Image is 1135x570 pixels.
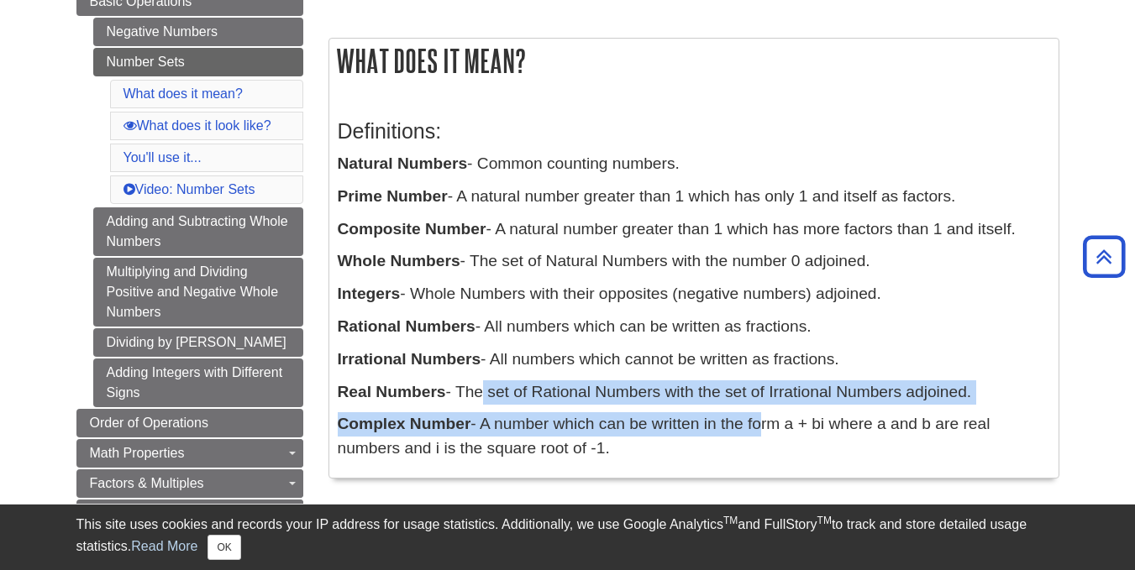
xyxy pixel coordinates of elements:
[76,469,303,498] a: Factors & Multiples
[123,86,243,101] a: What does it mean?
[338,185,1050,209] p: - A natural number greater than 1 which has only 1 and itself as factors.
[338,119,1050,144] h3: Definitions:
[93,358,303,407] a: Adding Integers with Different Signs
[338,315,1050,339] p: - All numbers which can be written as fractions.
[338,383,446,400] b: Real Numbers
[338,217,1050,242] p: - A natural number greater than 1 which has more factors than 1 and itself.
[338,187,448,205] b: Prime Number
[123,182,255,196] a: Video: Number Sets
[123,118,271,133] a: What does it look like?
[208,535,240,560] button: Close
[131,539,197,553] a: Read More
[76,439,303,468] a: Math Properties
[93,18,303,46] a: Negative Numbers
[338,380,1050,405] p: - The set of Rational Numbers with the set of Irrational Numbers adjoined.
[338,285,401,302] b: Integers
[338,415,471,432] b: Complex Number
[338,249,1050,274] p: - The set of Natural Numbers with the number 0 adjoined.
[90,446,185,460] span: Math Properties
[1077,245,1131,268] a: Back to Top
[76,515,1059,560] div: This site uses cookies and records your IP address for usage statistics. Additionally, we use Goo...
[76,409,303,437] a: Order of Operations
[90,476,204,490] span: Factors & Multiples
[723,515,738,526] sup: TM
[338,220,486,238] b: Composite Number
[93,328,303,357] a: Dividing by [PERSON_NAME]
[329,39,1059,83] h2: What does it mean?
[338,412,1050,461] p: - A number which can be written in the form a + bi where a and b are real numbers and i is the sq...
[817,515,832,526] sup: TM
[93,258,303,327] a: Multiplying and Dividing Positive and Negative Whole Numbers
[93,207,303,256] a: Adding and Subtracting Whole Numbers
[338,350,481,368] b: Irrational Numbers
[338,282,1050,306] p: - Whole Numbers with their opposites (negative numbers) adjoined.
[338,317,476,335] b: Rational Numbers
[338,154,468,172] b: Natural Numbers
[338,152,1050,176] p: - Common counting numbers.
[93,48,303,76] a: Number Sets
[76,499,303,528] a: Fractions
[338,348,1050,372] p: - All numbers which cannot be written as fractions.
[123,150,202,165] a: You'll use it...
[90,416,208,430] span: Order of Operations
[338,252,460,269] b: Whole Numbers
